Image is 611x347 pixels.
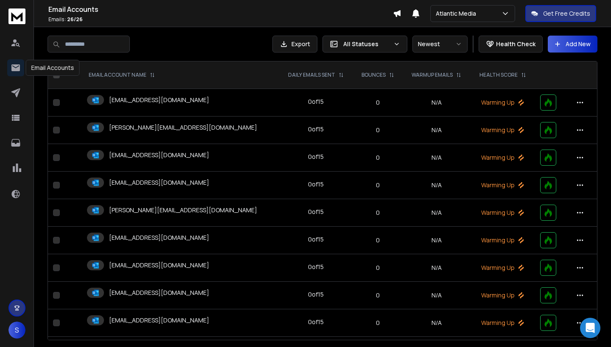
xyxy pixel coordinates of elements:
p: [EMAIL_ADDRESS][DOMAIN_NAME] [109,289,209,297]
p: [EMAIL_ADDRESS][DOMAIN_NAME] [109,96,209,104]
button: Newest [412,36,468,53]
td: N/A [403,309,471,337]
p: 0 [358,181,398,189]
p: Warming Up [476,153,530,162]
h1: Email Accounts [48,4,393,14]
p: [EMAIL_ADDRESS][DOMAIN_NAME] [109,316,209,325]
td: N/A [403,254,471,282]
p: [EMAIL_ADDRESS][DOMAIN_NAME] [109,151,209,159]
p: HEALTH SCORE [479,72,518,78]
p: Atlantic Media [436,9,479,18]
p: BOUNCES [362,72,386,78]
div: 0 of 15 [308,235,324,244]
p: Warming Up [476,291,530,300]
span: 26 / 26 [67,16,83,23]
div: 0 of 15 [308,290,324,299]
p: 0 [358,208,398,217]
p: Emails : [48,16,393,23]
p: Warming Up [476,126,530,134]
div: 0 of 15 [308,263,324,271]
div: 0 of 15 [308,153,324,161]
div: 0 of 15 [308,97,324,106]
p: Warming Up [476,208,530,217]
p: Get Free Credits [543,9,590,18]
td: N/A [403,172,471,199]
p: All Statuses [343,40,390,48]
p: [PERSON_NAME][EMAIL_ADDRESS][DOMAIN_NAME] [109,123,257,132]
p: [EMAIL_ADDRESS][DOMAIN_NAME] [109,233,209,242]
p: 0 [358,98,398,107]
p: 0 [358,153,398,162]
p: 0 [358,291,398,300]
td: N/A [403,89,471,117]
p: Warming Up [476,319,530,327]
img: logo [8,8,25,24]
p: 0 [358,319,398,327]
td: N/A [403,117,471,144]
p: DAILY EMAILS SENT [288,72,335,78]
button: S [8,322,25,339]
div: 0 of 15 [308,318,324,326]
div: 0 of 15 [308,180,324,189]
td: N/A [403,227,471,254]
p: 0 [358,236,398,244]
p: WARMUP EMAILS [412,72,453,78]
button: Get Free Credits [525,5,596,22]
p: Warming Up [476,181,530,189]
p: [PERSON_NAME][EMAIL_ADDRESS][DOMAIN_NAME] [109,206,257,214]
p: [EMAIL_ADDRESS][DOMAIN_NAME] [109,261,209,269]
p: [EMAIL_ADDRESS][DOMAIN_NAME] [109,178,209,187]
p: Warming Up [476,236,530,244]
div: 0 of 15 [308,125,324,133]
td: N/A [403,282,471,309]
div: EMAIL ACCOUNT NAME [89,72,155,78]
p: 0 [358,126,398,134]
td: N/A [403,144,471,172]
td: N/A [403,199,471,227]
div: 0 of 15 [308,208,324,216]
button: Health Check [479,36,543,53]
button: Export [272,36,317,53]
p: 0 [358,264,398,272]
p: Health Check [496,40,535,48]
div: Email Accounts [26,60,80,76]
p: Warming Up [476,98,530,107]
div: Open Intercom Messenger [580,318,600,338]
button: Add New [548,36,597,53]
p: Warming Up [476,264,530,272]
